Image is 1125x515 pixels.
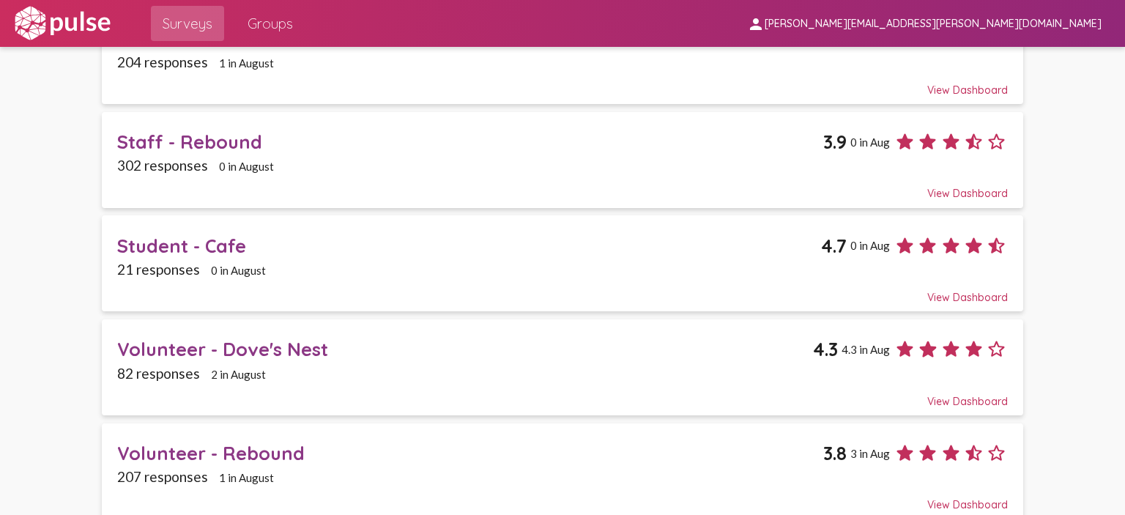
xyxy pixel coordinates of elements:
[219,471,274,484] span: 1 in August
[102,319,1023,415] a: Volunteer - Dove's Nest4.34.3 in Aug82 responses2 in AugustView Dashboard
[117,70,1009,97] div: View Dashboard
[821,234,847,257] span: 4.7
[102,215,1023,311] a: Student - Cafe4.70 in Aug21 responses0 in AugustView Dashboard
[117,338,813,360] div: Volunteer - Dove's Nest
[842,343,890,356] span: 4.3 in Aug
[211,264,266,277] span: 0 in August
[117,365,200,382] span: 82 responses
[117,278,1009,304] div: View Dashboard
[813,338,838,360] span: 4.3
[102,8,1023,104] a: Staff - Dove's Nest3.62.5 in Aug204 responses1 in AugustView Dashboard
[850,447,890,460] span: 3 in Aug
[151,6,224,41] a: Surveys
[735,10,1113,37] button: [PERSON_NAME][EMAIL_ADDRESS][PERSON_NAME][DOMAIN_NAME]
[823,130,847,153] span: 3.9
[823,442,847,464] span: 3.8
[236,6,305,41] a: Groups
[163,10,212,37] span: Surveys
[117,53,208,70] span: 204 responses
[117,261,200,278] span: 21 responses
[12,5,113,42] img: white-logo.svg
[765,18,1102,31] span: [PERSON_NAME][EMAIL_ADDRESS][PERSON_NAME][DOMAIN_NAME]
[219,56,274,70] span: 1 in August
[117,442,823,464] div: Volunteer - Rebound
[117,234,821,257] div: Student - Cafe
[850,136,890,149] span: 0 in Aug
[850,239,890,252] span: 0 in Aug
[248,10,293,37] span: Groups
[117,174,1009,200] div: View Dashboard
[117,468,208,485] span: 207 responses
[102,112,1023,208] a: Staff - Rebound3.90 in Aug302 responses0 in AugustView Dashboard
[117,485,1009,511] div: View Dashboard
[117,157,208,174] span: 302 responses
[117,130,823,153] div: Staff - Rebound
[211,368,266,381] span: 2 in August
[117,382,1009,408] div: View Dashboard
[219,160,274,173] span: 0 in August
[747,15,765,33] mat-icon: person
